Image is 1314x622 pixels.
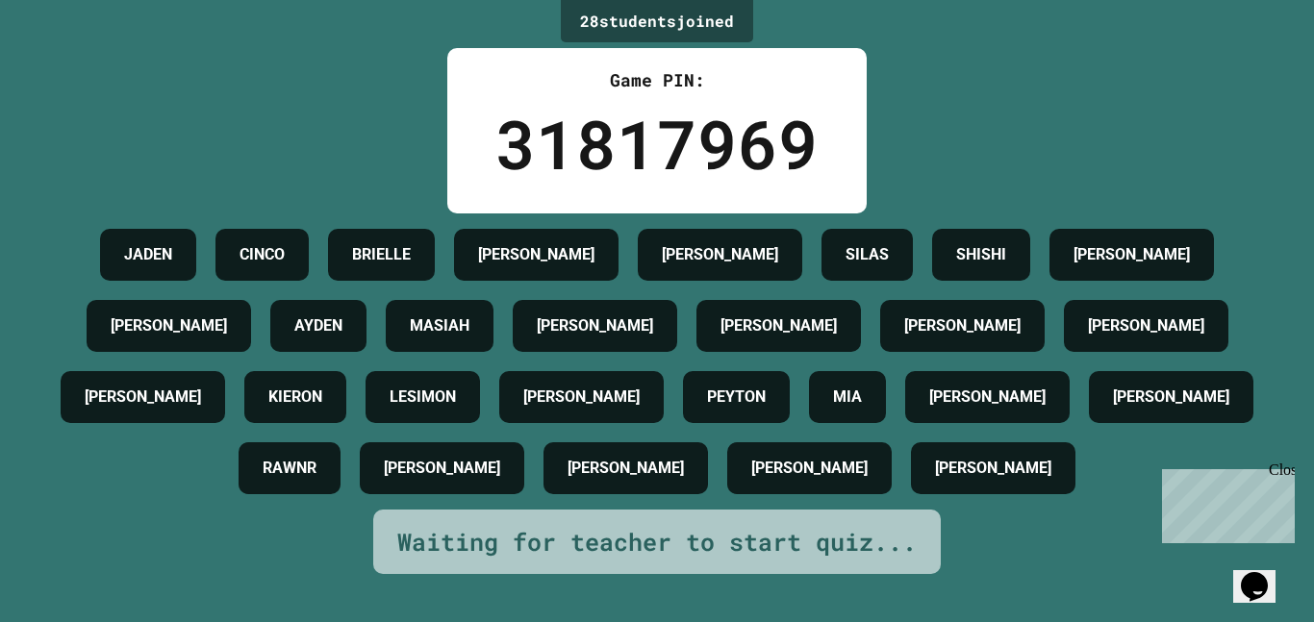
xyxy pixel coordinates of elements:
h4: [PERSON_NAME] [904,314,1021,337]
h4: CINCO [240,243,285,266]
h4: [PERSON_NAME] [1088,314,1204,337]
h4: [PERSON_NAME] [751,457,868,480]
h4: [PERSON_NAME] [111,314,227,337]
h4: [PERSON_NAME] [929,386,1046,409]
h4: LESIMON [390,386,456,409]
h4: [PERSON_NAME] [384,457,500,480]
h4: MASIAH [410,314,469,337]
div: Chat with us now!Close [8,8,133,122]
h4: RAWNR [263,457,316,480]
iframe: chat widget [1154,461,1295,543]
h4: [PERSON_NAME] [568,457,684,480]
div: 31817969 [495,93,819,194]
h4: [PERSON_NAME] [478,243,594,266]
h4: PEYTON [707,386,766,409]
h4: [PERSON_NAME] [662,243,778,266]
h4: SHISHI [956,243,1006,266]
h4: [PERSON_NAME] [1113,386,1229,409]
h4: [PERSON_NAME] [720,314,837,337]
div: Waiting for teacher to start quiz... [397,524,917,560]
h4: [PERSON_NAME] [537,314,653,337]
h4: BRIELLE [352,243,411,266]
h4: [PERSON_NAME] [523,386,640,409]
h4: AYDEN [294,314,342,337]
h4: JADEN [124,243,172,266]
h4: [PERSON_NAME] [935,457,1051,480]
h4: KIERON [268,386,322,409]
h4: [PERSON_NAME] [1074,243,1190,266]
div: Game PIN: [495,67,819,93]
h4: [PERSON_NAME] [85,386,201,409]
h4: SILAS [846,243,889,266]
h4: MIA [833,386,862,409]
iframe: chat widget [1233,545,1295,603]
